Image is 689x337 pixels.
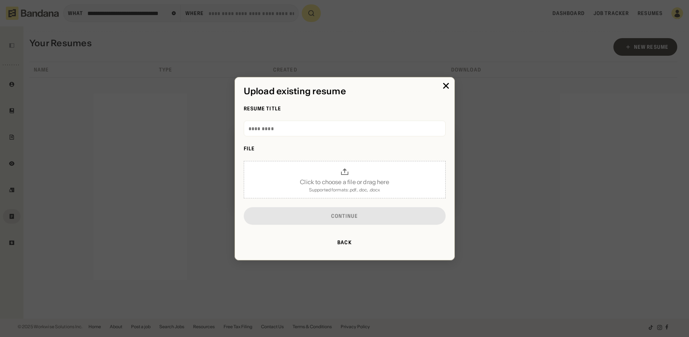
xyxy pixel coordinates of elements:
[244,105,446,112] div: Resume Title
[331,213,358,219] div: Continue
[337,240,351,245] div: Back
[244,86,446,96] div: Upload existing resume
[300,179,389,185] div: Click to choose a file or drag here
[244,145,446,152] div: File
[309,188,380,192] div: Supported formats: .pdf, .doc, .docx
